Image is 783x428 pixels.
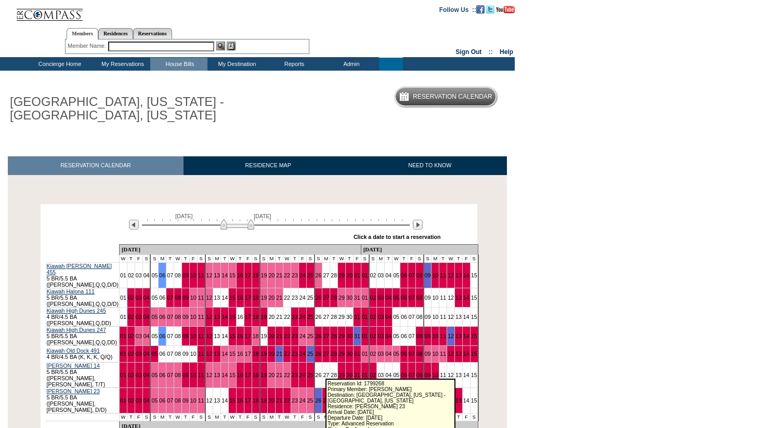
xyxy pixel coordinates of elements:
a: 13 [455,295,462,301]
img: Previous [129,220,139,230]
a: 14 [463,333,469,339]
a: 24 [299,397,306,404]
a: 10 [190,333,197,339]
a: 05 [151,372,158,378]
td: Follow Us :: [439,5,476,14]
a: Residences [98,28,133,39]
span: [DATE] [175,213,193,219]
a: 26 [316,351,322,357]
a: 25 [307,333,314,339]
a: 07 [409,295,415,301]
span: :: [489,48,493,56]
a: 23 [292,351,298,357]
a: 12 [448,272,454,278]
a: 04 [143,397,150,404]
a: 19 [261,314,267,320]
a: 19 [261,397,267,404]
img: Next [413,220,423,230]
a: 27 [323,351,329,357]
a: 04 [385,295,391,301]
a: 14 [221,372,228,378]
a: 11 [198,397,204,404]
a: 25 [307,397,314,404]
a: 07 [167,372,173,378]
a: 09 [182,372,189,378]
a: 28 [331,333,337,339]
a: 30 [346,333,353,339]
a: 02 [128,397,134,404]
a: 11 [198,333,204,339]
a: 06 [401,295,407,301]
a: 17 [245,372,251,378]
a: 08 [416,295,423,301]
a: 06 [159,397,165,404]
a: 03 [136,397,142,404]
a: [PERSON_NAME] 14 [47,363,100,369]
a: 15 [229,397,236,404]
a: 24 [299,333,306,339]
a: Kiawah Halona 111 [47,288,95,295]
img: View [216,42,225,50]
a: 16 [237,333,243,339]
a: 18 [253,397,259,404]
a: 31 [354,314,360,320]
td: F [298,255,306,262]
a: 31 [354,333,360,339]
a: 05 [151,351,158,357]
a: 17 [245,397,251,404]
a: 26 [316,397,322,404]
td: T [236,255,244,262]
a: 15 [229,333,236,339]
a: 13 [214,272,220,278]
a: 15 [229,351,236,357]
td: W [338,255,346,262]
td: F [135,255,142,262]
td: W [174,255,182,262]
a: 11 [198,272,204,278]
a: 08 [416,351,423,357]
a: Kiawah Old Dock 491 [47,347,100,354]
a: 30 [346,272,353,278]
a: 18 [253,372,259,378]
a: Reservations [133,28,172,39]
a: 11 [198,295,204,301]
td: F [353,255,361,262]
a: 10 [190,272,197,278]
a: 09 [182,272,189,278]
a: 07 [409,272,415,278]
a: 08 [416,372,423,378]
a: 08 [175,372,181,378]
a: 26 [316,272,322,278]
a: 08 [175,295,181,301]
a: 01 [362,295,368,301]
td: S [197,255,205,262]
a: 03 [377,333,384,339]
a: 29 [338,333,345,339]
a: 12 [206,295,213,301]
h5: Reservation Calendar [413,93,492,100]
a: 03 [136,372,142,378]
a: Become our fan on Facebook [476,6,485,12]
a: 04 [143,295,150,301]
a: 05 [393,295,399,301]
td: T [127,255,135,262]
td: [DATE] [120,244,361,255]
a: 14 [463,351,469,357]
a: 27 [323,397,329,404]
a: 12 [206,333,213,339]
a: 02 [128,314,134,320]
a: 10 [190,397,197,404]
a: 22 [284,372,290,378]
a: 09 [425,372,431,378]
a: 09 [425,272,431,278]
a: 07 [167,314,173,320]
a: 12 [206,372,213,378]
a: 09 [425,333,431,339]
a: Kiawah [PERSON_NAME] 455 [47,263,112,275]
a: 13 [455,351,462,357]
a: 22 [284,397,290,404]
img: Reservations [227,42,236,50]
a: Subscribe to our YouTube Channel [496,6,515,12]
a: 19 [261,351,267,357]
a: 11 [198,351,204,357]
